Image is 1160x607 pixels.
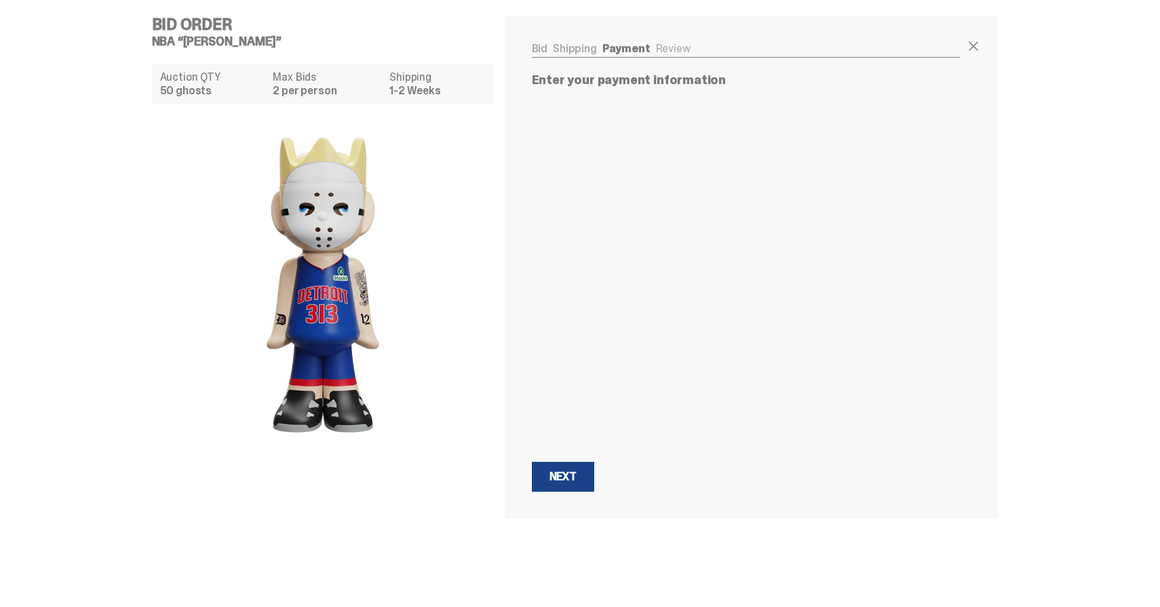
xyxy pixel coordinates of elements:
[152,16,505,33] h4: Bid Order
[160,72,265,83] dt: Auction QTY
[152,35,505,47] h5: NBA “[PERSON_NAME]”
[529,94,963,454] iframe: To enrich screen reader interactions, please activate Accessibility in Grammarly extension settings
[273,85,381,96] dd: 2 per person
[549,471,577,482] div: Next
[532,41,548,56] a: Bid
[187,115,459,454] img: product image
[389,72,485,83] dt: Shipping
[532,462,594,492] button: Next
[602,41,651,56] a: Payment
[160,85,265,96] dd: 50 ghosts
[389,85,485,96] dd: 1-2 Weeks
[553,41,597,56] a: Shipping
[273,72,381,83] dt: Max Bids
[532,74,961,86] p: Enter your payment information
